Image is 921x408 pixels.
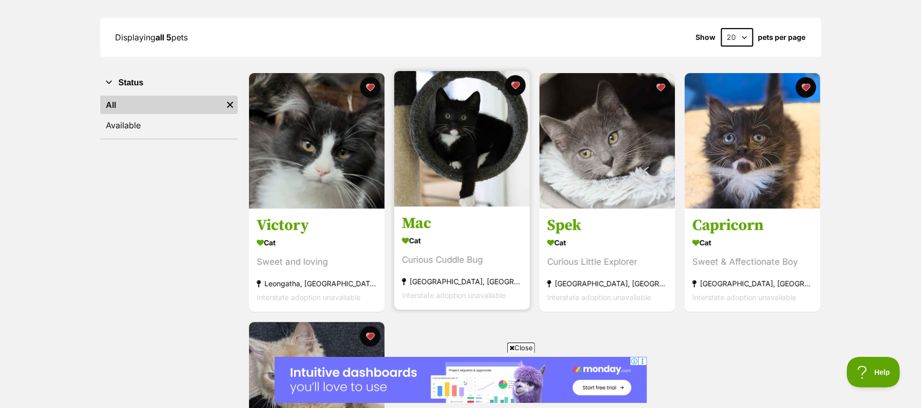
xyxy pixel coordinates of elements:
[249,73,385,209] img: Victory
[796,77,816,98] button: favourite
[505,75,526,96] button: favourite
[100,94,238,139] div: Status
[847,357,901,388] iframe: Help Scout Beacon - Open
[275,357,647,403] iframe: Advertisement
[696,33,716,41] span: Show
[540,209,675,312] a: Spek Cat Curious Little Explorer [GEOGRAPHIC_DATA], [GEOGRAPHIC_DATA] Interstate adoption unavail...
[507,343,535,353] span: Close
[402,254,522,267] div: Curious Cuddle Bug
[257,216,377,236] h3: Victory
[394,71,530,207] img: Mac
[692,277,813,291] div: [GEOGRAPHIC_DATA], [GEOGRAPHIC_DATA]
[402,291,506,300] span: Interstate adoption unavailable
[685,209,820,312] a: Capricorn Cat Sweet & Affectionate Boy [GEOGRAPHIC_DATA], [GEOGRAPHIC_DATA] Interstate adoption u...
[360,77,380,98] button: favourite
[650,77,671,98] button: favourite
[394,207,530,310] a: Mac Cat Curious Cuddle Bug [GEOGRAPHIC_DATA], [GEOGRAPHIC_DATA] Interstate adoption unavailable f...
[100,96,222,114] a: All
[402,234,522,248] div: Cat
[685,73,820,209] img: Capricorn
[402,214,522,234] h3: Mac
[222,96,238,114] a: Remove filter
[116,32,188,42] span: Displaying pets
[257,277,377,291] div: Leongatha, [GEOGRAPHIC_DATA]
[692,293,796,302] span: Interstate adoption unavailable
[547,293,651,302] span: Interstate adoption unavailable
[257,256,377,269] div: Sweet and loving
[540,73,675,209] img: Spek
[249,209,385,312] a: Victory Cat Sweet and loving Leongatha, [GEOGRAPHIC_DATA] Interstate adoption unavailable favourite
[100,76,238,89] button: Status
[758,33,806,41] label: pets per page
[257,236,377,251] div: Cat
[692,216,813,236] h3: Capricorn
[692,256,813,269] div: Sweet & Affectionate Boy
[156,32,172,42] strong: all 5
[402,275,522,289] div: [GEOGRAPHIC_DATA], [GEOGRAPHIC_DATA]
[547,236,667,251] div: Cat
[692,236,813,251] div: Cat
[100,116,238,134] a: Available
[257,293,361,302] span: Interstate adoption unavailable
[360,326,380,347] button: favourite
[547,277,667,291] div: [GEOGRAPHIC_DATA], [GEOGRAPHIC_DATA]
[547,256,667,269] div: Curious Little Explorer
[547,216,667,236] h3: Spek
